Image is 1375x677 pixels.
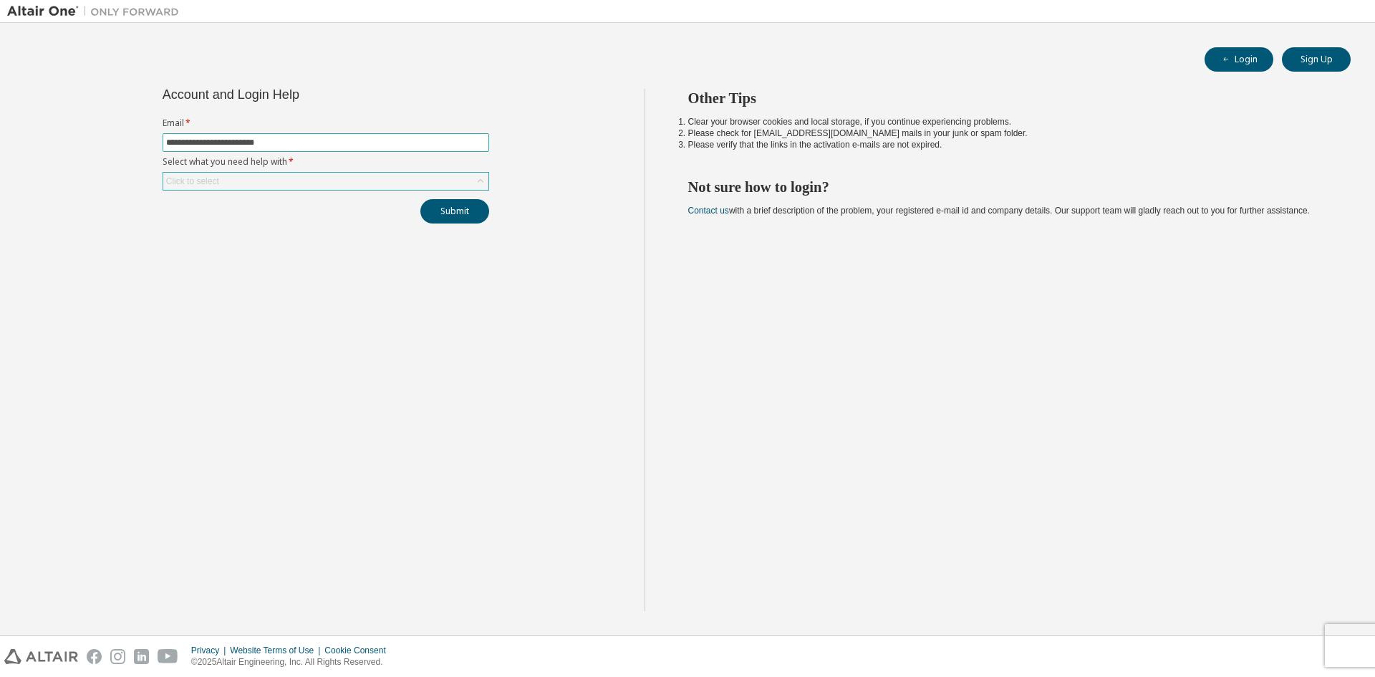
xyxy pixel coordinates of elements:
div: Cookie Consent [324,645,394,656]
label: Email [163,117,489,129]
img: Altair One [7,4,186,19]
li: Please check for [EMAIL_ADDRESS][DOMAIN_NAME] mails in your junk or spam folder. [688,128,1326,139]
a: Contact us [688,206,729,216]
span: with a brief description of the problem, your registered e-mail id and company details. Our suppo... [688,206,1310,216]
img: youtube.svg [158,649,178,664]
div: Website Terms of Use [230,645,324,656]
h2: Not sure how to login? [688,178,1326,196]
img: altair_logo.svg [4,649,78,664]
h2: Other Tips [688,89,1326,107]
p: © 2025 Altair Engineering, Inc. All Rights Reserved. [191,656,395,668]
li: Please verify that the links in the activation e-mails are not expired. [688,139,1326,150]
div: Click to select [166,176,219,187]
div: Privacy [191,645,230,656]
label: Select what you need help with [163,156,489,168]
img: facebook.svg [87,649,102,664]
div: Account and Login Help [163,89,424,100]
div: Click to select [163,173,488,190]
button: Login [1205,47,1273,72]
button: Submit [420,199,489,224]
img: linkedin.svg [134,649,149,664]
img: instagram.svg [110,649,125,664]
li: Clear your browser cookies and local storage, if you continue experiencing problems. [688,116,1326,128]
button: Sign Up [1282,47,1351,72]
